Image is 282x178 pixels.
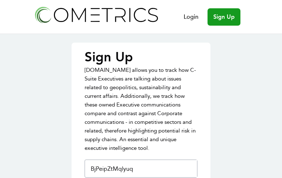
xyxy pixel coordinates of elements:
a: Sign Up [208,8,240,26]
img: Cometrics logo [33,4,159,25]
input: First Name [88,160,197,177]
a: Login [184,13,198,21]
p: [DOMAIN_NAME] allows you to track how C-Suite Executives are talking about issues related to geop... [85,66,197,152]
p: Sign Up [85,50,197,64]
